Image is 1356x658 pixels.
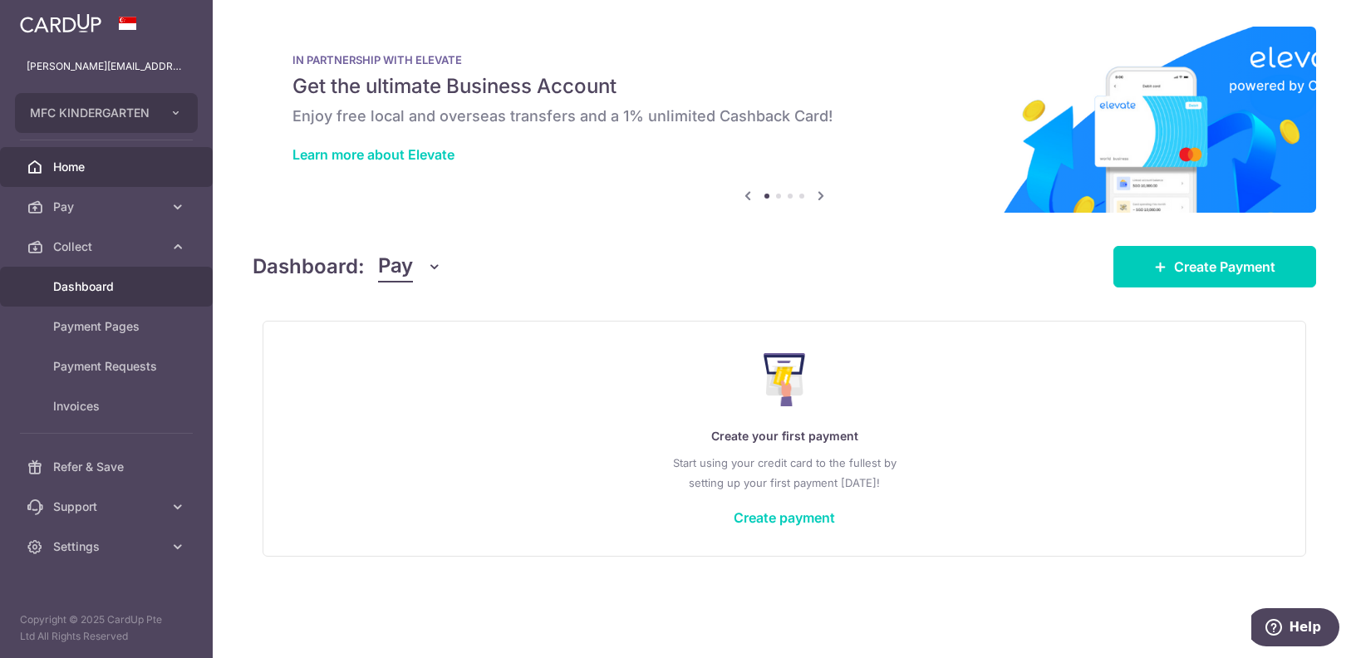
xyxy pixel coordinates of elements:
a: Learn more about Elevate [292,146,454,163]
span: Dashboard [53,278,163,295]
span: Settings [53,538,163,555]
span: Collect [53,238,163,255]
span: Payment Requests [53,358,163,375]
iframe: Opens a widget where you can find more information [1251,608,1339,650]
button: MFC KINDERGARTEN [15,93,198,133]
span: MFC KINDERGARTEN [30,105,153,121]
button: Pay [378,251,442,282]
p: Start using your credit card to the fullest by setting up your first payment [DATE]! [297,453,1272,493]
h4: Dashboard: [253,252,365,282]
h6: Enjoy free local and overseas transfers and a 1% unlimited Cashback Card! [292,106,1276,126]
img: CardUp [20,13,101,33]
span: Home [53,159,163,175]
p: [PERSON_NAME][EMAIL_ADDRESS][DOMAIN_NAME] [27,58,186,75]
p: IN PARTNERSHIP WITH ELEVATE [292,53,1276,66]
img: Make Payment [764,353,806,406]
span: Create Payment [1174,257,1275,277]
span: Support [53,498,163,515]
p: Create your first payment [297,426,1272,446]
span: Payment Pages [53,318,163,335]
a: Create payment [734,509,835,526]
span: Pay [53,199,163,215]
h5: Get the ultimate Business Account [292,73,1276,100]
a: Create Payment [1113,246,1316,287]
img: Renovation banner [253,27,1316,213]
span: Pay [378,251,413,282]
span: Refer & Save [53,459,163,475]
span: Invoices [53,398,163,415]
